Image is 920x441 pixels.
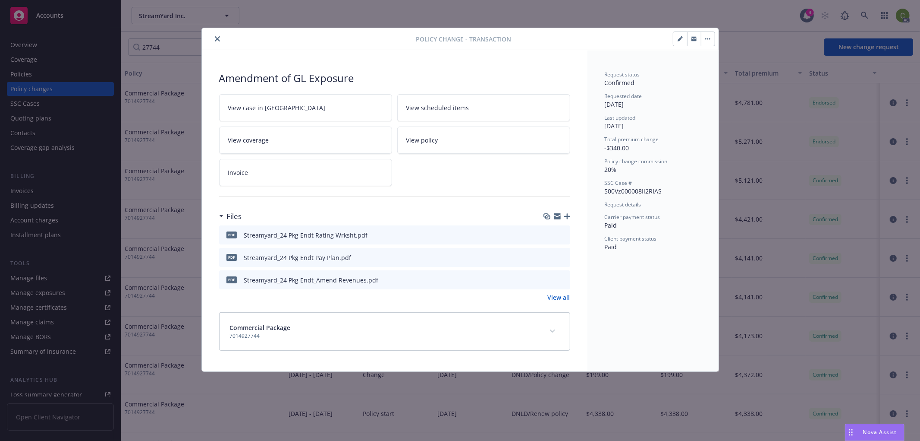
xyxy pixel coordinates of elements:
[605,165,617,174] span: 20%
[845,424,856,441] div: Drag to move
[605,213,660,221] span: Carrier payment status
[605,235,657,242] span: Client payment status
[244,276,379,285] div: Streamyard_24 Pkg Endt_Amend Revenues.pdf
[605,243,617,251] span: Paid
[863,428,897,436] span: Nova Assist
[219,211,242,222] div: Files
[605,158,668,165] span: Policy change commission
[226,232,237,238] span: pdf
[605,187,662,195] span: 500Vz000008Il2RIAS
[397,94,570,121] a: View scheduled items
[545,231,552,240] button: download file
[219,127,392,154] a: View coverage
[230,323,291,332] span: Commercial Package
[545,253,552,262] button: download file
[546,324,559,338] button: expand content
[220,313,570,350] div: Commercial Package7014927744expand content
[406,103,469,112] span: View scheduled items
[244,231,368,240] div: Streamyard_24 Pkg Endt Rating Wrksht.pdf
[605,179,632,187] span: SSC Case #
[559,276,567,285] button: preview file
[605,100,624,108] span: [DATE]
[230,332,291,340] span: 7014927744
[212,34,223,44] button: close
[244,253,352,262] div: Streamyard_24 Pkg Endt Pay Plan.pdf
[605,122,624,130] span: [DATE]
[605,92,642,100] span: Requested date
[559,231,567,240] button: preview file
[605,136,659,143] span: Total premium change
[226,254,237,260] span: pdf
[605,201,641,208] span: Request details
[219,159,392,186] a: Invoice
[605,221,617,229] span: Paid
[845,424,904,441] button: Nova Assist
[605,79,635,87] span: Confirmed
[228,168,248,177] span: Invoice
[605,144,629,152] span: -$340.00
[228,136,269,145] span: View coverage
[227,211,242,222] h3: Files
[548,293,570,302] a: View all
[605,114,636,121] span: Last updated
[605,71,640,78] span: Request status
[416,35,511,44] span: Policy change - Transaction
[226,276,237,283] span: pdf
[559,253,567,262] button: preview file
[406,136,438,145] span: View policy
[397,127,570,154] a: View policy
[219,94,392,121] a: View case in [GEOGRAPHIC_DATA]
[219,71,570,86] div: Amendment of GL Exposure
[545,276,552,285] button: download file
[228,103,326,112] span: View case in [GEOGRAPHIC_DATA]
